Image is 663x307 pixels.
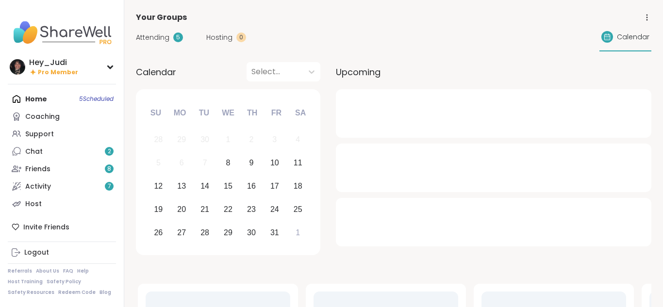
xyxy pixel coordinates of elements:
div: Not available Wednesday, October 1st, 2025 [218,129,239,150]
div: 7 [203,156,207,169]
div: 20 [177,203,186,216]
div: 5 [156,156,161,169]
div: Choose Saturday, October 11th, 2025 [287,153,308,174]
a: Host [8,195,116,212]
div: Not available Saturday, October 4th, 2025 [287,129,308,150]
div: Hey_Judi [29,57,78,68]
a: Help [77,268,89,275]
div: month 2025-10 [147,128,309,244]
div: Th [242,102,263,124]
div: Not available Friday, October 3rd, 2025 [264,129,285,150]
div: 24 [270,203,279,216]
div: Not available Sunday, September 28th, 2025 [148,129,169,150]
div: Sa [290,102,311,124]
div: Choose Sunday, October 19th, 2025 [148,199,169,220]
span: 8 [107,165,111,173]
div: 0 [236,32,246,42]
div: We [217,102,239,124]
div: Not available Monday, October 6th, 2025 [171,153,192,174]
div: Not available Thursday, October 2nd, 2025 [241,129,262,150]
div: Su [145,102,166,124]
div: Choose Thursday, October 30th, 2025 [241,222,262,243]
div: 27 [177,226,186,239]
div: 19 [154,203,163,216]
div: 6 [180,156,184,169]
a: Host Training [8,278,43,285]
a: FAQ [63,268,73,275]
div: 15 [224,179,232,193]
div: 25 [294,203,302,216]
span: Calendar [136,65,176,79]
div: Activity [25,182,51,192]
div: Support [25,129,54,139]
div: Choose Sunday, October 12th, 2025 [148,176,169,197]
span: 7 [108,182,111,191]
div: Choose Monday, October 13th, 2025 [171,176,192,197]
img: Hey_Judi [10,59,25,75]
div: 1 [296,226,300,239]
div: Not available Tuesday, September 30th, 2025 [195,129,215,150]
div: 29 [224,226,232,239]
div: 17 [270,179,279,193]
div: Chat [25,147,43,157]
span: Upcoming [336,65,381,79]
div: Choose Wednesday, October 15th, 2025 [218,176,239,197]
div: 11 [294,156,302,169]
div: 8 [226,156,231,169]
div: Choose Tuesday, October 28th, 2025 [195,222,215,243]
div: 31 [270,226,279,239]
div: Fr [265,102,287,124]
div: 28 [154,133,163,146]
div: 2 [249,133,253,146]
a: Blog [99,289,111,296]
div: Choose Friday, October 31st, 2025 [264,222,285,243]
div: 26 [154,226,163,239]
div: 30 [247,226,256,239]
div: Choose Wednesday, October 8th, 2025 [218,153,239,174]
div: Choose Monday, October 27th, 2025 [171,222,192,243]
div: 23 [247,203,256,216]
div: 22 [224,203,232,216]
div: 30 [200,133,209,146]
a: Support [8,125,116,143]
div: 12 [154,179,163,193]
a: Friends8 [8,160,116,178]
div: Choose Wednesday, October 29th, 2025 [218,222,239,243]
div: 28 [200,226,209,239]
a: Coaching [8,108,116,125]
div: 5 [173,32,183,42]
div: Choose Sunday, October 26th, 2025 [148,222,169,243]
div: 3 [272,133,277,146]
div: Invite Friends [8,218,116,236]
span: 2 [108,147,111,156]
div: Choose Thursday, October 16th, 2025 [241,176,262,197]
a: Activity7 [8,178,116,195]
div: 9 [249,156,253,169]
span: Your Groups [136,12,187,23]
div: Choose Monday, October 20th, 2025 [171,199,192,220]
div: Host [25,199,42,209]
span: Hosting [206,32,232,43]
a: Chat2 [8,143,116,160]
span: Attending [136,32,169,43]
a: About Us [36,268,59,275]
a: Logout [8,244,116,261]
div: Choose Saturday, November 1st, 2025 [287,222,308,243]
div: 1 [226,133,231,146]
div: Coaching [25,112,60,122]
div: Choose Thursday, October 9th, 2025 [241,153,262,174]
div: 18 [294,179,302,193]
span: Pro Member [38,68,78,77]
div: Choose Thursday, October 23rd, 2025 [241,199,262,220]
div: Tu [193,102,215,124]
div: 29 [177,133,186,146]
div: Choose Friday, October 10th, 2025 [264,153,285,174]
span: Calendar [617,32,649,42]
a: Redeem Code [58,289,96,296]
div: Friends [25,164,50,174]
div: Choose Saturday, October 18th, 2025 [287,176,308,197]
div: 10 [270,156,279,169]
div: Not available Tuesday, October 7th, 2025 [195,153,215,174]
div: Not available Sunday, October 5th, 2025 [148,153,169,174]
div: Mo [169,102,190,124]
